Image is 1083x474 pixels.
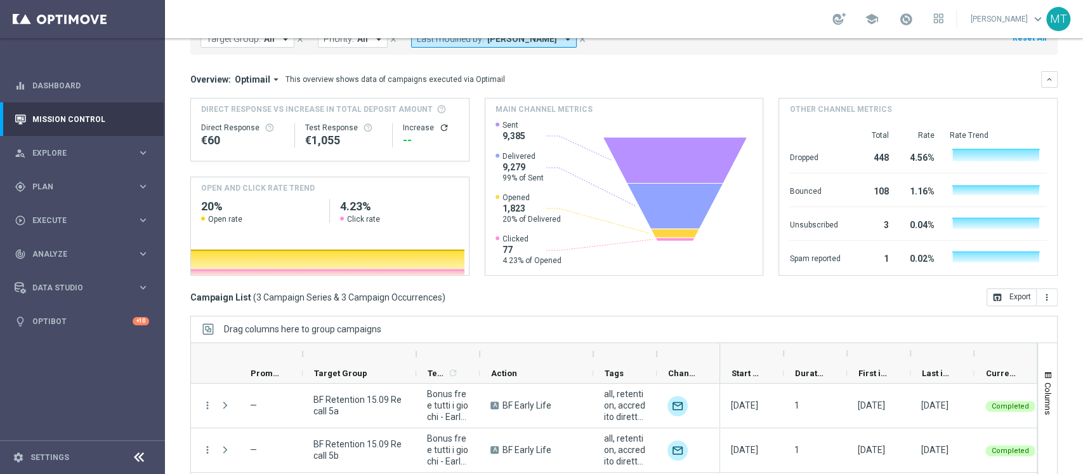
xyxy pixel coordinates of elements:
button: Last modified by: [PERSON_NAME] arrow_drop_down [411,31,577,48]
div: 1 [794,444,799,456]
div: Total [855,130,888,140]
span: Bonus free tutti i giochi - Early 1509 Recall 5b [427,433,469,467]
i: keyboard_arrow_right [137,147,149,159]
i: keyboard_arrow_down [1045,75,1054,84]
button: close [294,32,306,46]
i: keyboard_arrow_right [137,281,149,294]
a: Mission Control [32,102,149,136]
button: equalizer Dashboard [14,81,150,91]
span: Target Group: [206,34,261,44]
div: 1 [855,247,888,267]
div: Press SPACE to select this row. [191,428,720,473]
button: gps_fixed Plan keyboard_arrow_right [14,182,150,192]
span: 1,823 [502,203,561,214]
button: lightbulb Optibot +10 [14,316,150,327]
span: Data Studio [32,284,137,292]
div: Dropped [789,146,840,166]
a: [PERSON_NAME]keyboard_arrow_down [969,10,1046,29]
span: BF Retention 15.09 Recall 5b [313,438,405,461]
i: close [578,35,587,44]
i: lightbulb [15,316,26,327]
span: all, retention, accredito diretto, bonus free, starter [604,388,646,423]
i: keyboard_arrow_right [137,180,149,193]
colored-tag: Completed [985,400,1035,412]
span: school [865,12,879,26]
span: Columns [1043,383,1053,415]
div: 3 [855,213,888,234]
i: play_circle_outline [15,215,26,226]
span: keyboard_arrow_down [1031,12,1045,26]
div: Spam reported [789,247,840,267]
div: Explore [15,147,137,159]
span: Clicked [502,234,561,244]
button: close [577,32,588,46]
button: Mission Control [14,114,150,125]
i: arrow_drop_down [373,34,384,45]
a: Optibot [32,304,133,338]
div: track_changes Analyze keyboard_arrow_right [14,249,150,259]
div: 16 Sep 2025, Tuesday [731,444,758,456]
div: 0.04% [903,213,934,234]
i: refresh [448,368,458,378]
button: Priority: All arrow_drop_down [318,31,388,48]
i: keyboard_arrow_right [137,214,149,226]
span: Completed [992,402,1029,410]
div: This overview shows data of campaigns executed via Optimail [286,74,505,85]
i: more_vert [1042,292,1052,302]
span: Optimail [235,74,270,85]
div: €60 [201,133,284,148]
div: Plan [15,181,137,193]
span: All [357,34,368,44]
div: 108 [855,180,888,200]
span: Analyze [32,250,137,258]
span: BF Retention 15.09 Recall 5a [313,394,405,417]
div: 16 Sep 2025, Tuesday [858,400,885,411]
i: more_vert [202,444,213,456]
span: Last modified by: [417,34,484,44]
i: settings [13,452,24,463]
span: A [490,446,499,454]
div: 1.16% [903,180,934,200]
span: 77 [502,244,561,255]
div: Row Groups [224,324,381,334]
div: Execute [15,215,137,226]
span: Channel [668,369,699,378]
span: Action [491,369,517,378]
i: close [389,35,398,44]
span: ( [253,292,256,303]
span: A [490,402,499,409]
span: Current Status [986,369,1016,378]
i: equalizer [15,80,26,91]
button: more_vert [1037,288,1058,306]
div: person_search Explore keyboard_arrow_right [14,148,150,158]
span: 9,385 [502,130,525,142]
button: play_circle_outline Execute keyboard_arrow_right [14,215,150,226]
i: keyboard_arrow_right [137,248,149,260]
span: BF Early Life [502,400,551,411]
span: All [264,34,275,44]
span: 3 Campaign Series & 3 Campaign Occurrences [256,292,442,303]
span: — [250,444,257,456]
span: ) [442,292,445,303]
div: 16 Sep 2025, Tuesday [921,400,948,411]
button: Data Studio keyboard_arrow_right [14,283,150,293]
div: 1 [794,400,799,411]
span: Bonus free tutti i giochi - Early 1509 Recall 5a [427,388,469,423]
img: Optimail [667,440,688,461]
span: First in Range [858,369,889,378]
span: Duration [795,369,825,378]
i: gps_fixed [15,181,26,193]
div: Mission Control [15,102,149,136]
div: 448 [855,146,888,166]
colored-tag: Completed [985,444,1035,456]
span: 20% of Delivered [502,214,561,224]
h3: Overview: [190,74,231,85]
div: Dashboard [15,69,149,102]
button: refresh [439,123,449,133]
span: Promotions [251,369,281,378]
span: Open rate [208,214,242,224]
